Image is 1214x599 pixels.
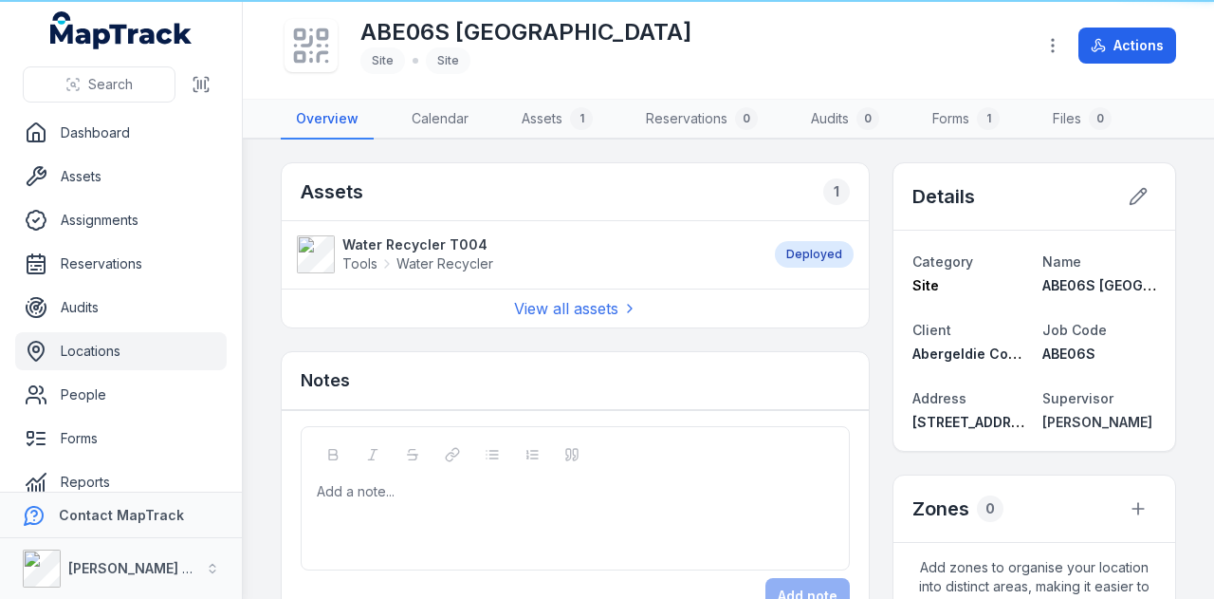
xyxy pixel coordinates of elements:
[912,183,975,210] h2: Details
[360,17,691,47] h1: ABE06S [GEOGRAPHIC_DATA]
[372,53,394,67] span: Site
[15,420,227,458] a: Forms
[1042,413,1156,432] a: [PERSON_NAME]
[15,332,227,370] a: Locations
[1038,100,1127,140] a: Files0
[917,100,1015,140] a: Forms1
[23,66,175,103] button: Search
[912,496,969,522] h2: Zones
[796,100,894,140] a: Audits0
[735,107,758,130] div: 0
[912,253,973,270] span: Category
[88,75,133,94] span: Search
[514,297,637,320] a: View all assets
[15,158,227,196] a: Assets
[426,47,470,74] div: Site
[856,107,879,130] div: 0
[977,107,1000,130] div: 1
[301,367,350,394] h3: Notes
[15,245,227,283] a: Reservations
[1089,107,1112,130] div: 0
[1042,346,1095,362] span: ABE06S
[301,178,363,205] h2: Assets
[50,11,193,49] a: MapTrack
[15,114,227,152] a: Dashboard
[59,507,184,523] strong: Contact MapTrack
[396,100,484,140] a: Calendar
[823,178,850,205] div: 1
[68,560,224,576] strong: [PERSON_NAME] Group
[15,289,227,327] a: Audits
[631,100,773,140] a: Reservations0
[912,390,966,406] span: Address
[1042,322,1107,338] span: Job Code
[570,107,593,130] div: 1
[15,376,227,414] a: People
[912,346,1147,362] span: Abergeldie Complex Infrastructure
[15,463,227,501] a: Reports
[1042,253,1081,270] span: Name
[912,322,951,338] span: Client
[977,496,1003,522] div: 0
[281,100,374,140] a: Overview
[15,201,227,239] a: Assignments
[297,235,756,273] a: Water Recycler T004ToolsWater Recycler
[396,254,493,273] span: Water Recycler
[1042,390,1113,406] span: Supervisor
[912,414,1042,430] span: [STREET_ADDRESS]
[912,277,939,293] span: Site
[1078,28,1176,64] button: Actions
[342,254,377,273] span: Tools
[775,241,854,268] div: Deployed
[342,235,493,254] strong: Water Recycler T004
[506,100,608,140] a: Assets1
